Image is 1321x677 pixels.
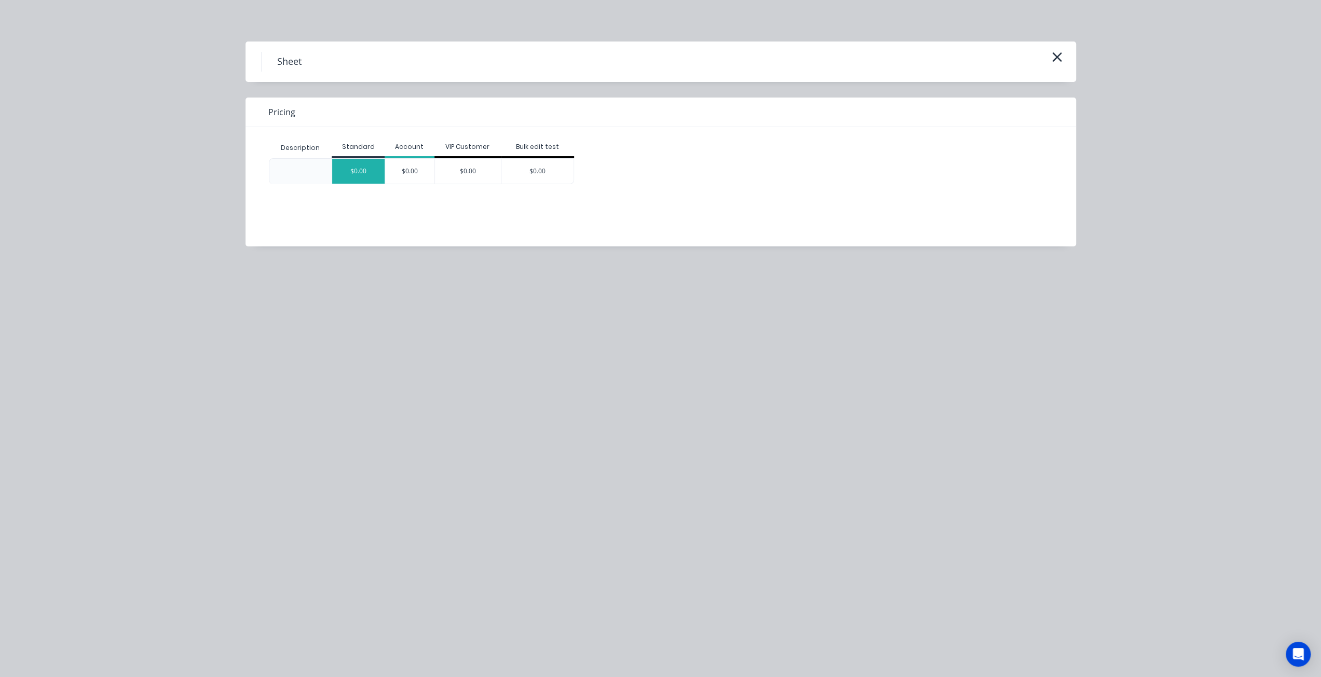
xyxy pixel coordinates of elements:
div: $0.00 [435,159,501,184]
h4: Sheet [261,52,317,72]
div: VIP Customer [434,142,501,151]
div: Account [385,142,434,151]
div: $0.00 [332,159,385,184]
div: Description [273,135,328,161]
div: $0.00 [501,159,574,184]
div: $0.00 [385,159,434,184]
span: Pricing [268,106,295,118]
div: Standard [332,142,385,151]
div: Bulk edit test [501,142,574,151]
div: Open Intercom Messenger [1286,642,1311,667]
